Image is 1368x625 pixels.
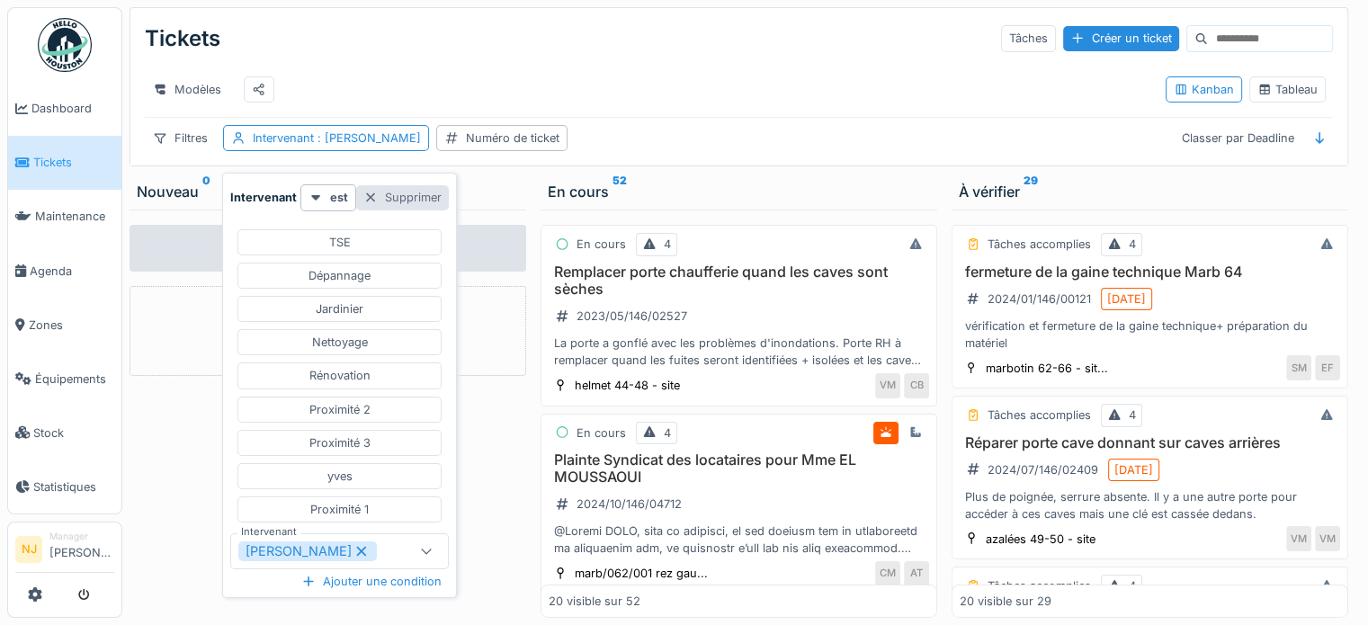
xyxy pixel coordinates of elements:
[49,530,114,568] li: [PERSON_NAME]
[1001,25,1056,51] div: Tâches
[29,317,114,334] span: Zones
[664,424,671,442] div: 4
[145,15,220,62] div: Tickets
[549,335,929,369] div: La porte a gonflé avec les problèmes d'inondations. Porte RH à remplacer quand les fuites seront ...
[314,131,421,145] span: : [PERSON_NAME]
[988,406,1091,424] div: Tâches accomplies
[575,377,680,394] div: helmet 44-48 - site
[1174,125,1302,151] div: Classer par Deadline
[1107,290,1146,308] div: [DATE]
[960,488,1340,522] div: Plus de poignée, serrure absente. Il y a une autre porte pour accéder à ces caves mais une clé es...
[238,541,377,561] div: [PERSON_NAME]
[33,154,114,171] span: Tickets
[312,334,368,351] div: Nettoyage
[202,181,210,202] sup: 0
[960,593,1051,610] div: 20 visible sur 29
[309,401,371,418] div: Proximité 2
[1129,406,1136,424] div: 4
[30,263,114,280] span: Agenda
[145,76,229,103] div: Modèles
[988,461,1098,478] div: 2024/07/146/02409
[253,129,421,147] div: Intervenant
[137,181,519,202] div: Nouveau
[577,496,682,513] div: 2024/10/146/04712
[330,189,348,206] strong: est
[1257,81,1318,98] div: Tableau
[1129,577,1136,594] div: 4
[1129,236,1136,253] div: 4
[309,434,371,451] div: Proximité 3
[988,577,1091,594] div: Tâches accomplies
[986,360,1108,377] div: marbotin 62-66 - sit...
[33,424,114,442] span: Stock
[986,531,1095,548] div: azalées 49-50 - site
[230,189,297,206] strong: Intervenant
[237,524,300,540] label: Intervenant
[145,125,216,151] div: Filtres
[1315,526,1340,551] div: VM
[1024,181,1038,202] sup: 29
[1286,526,1311,551] div: VM
[35,371,114,388] span: Équipements
[875,561,900,586] div: CM
[612,181,627,202] sup: 52
[33,478,114,496] span: Statistiques
[308,267,371,284] div: Dépannage
[15,536,42,563] li: NJ
[1315,355,1340,380] div: EF
[356,185,449,210] div: Supprimer
[130,225,526,272] div: Aucun ticket
[988,236,1091,253] div: Tâches accomplies
[38,18,92,72] img: Badge_color-CXgf-gQk.svg
[1286,355,1311,380] div: SM
[49,530,114,543] div: Manager
[31,100,114,117] span: Dashboard
[959,181,1341,202] div: À vérifier
[960,317,1340,352] div: vérification et fermeture de la gaine technique+ préparation du matériel
[316,300,363,317] div: Jardinier
[875,373,900,398] div: VM
[577,424,626,442] div: En cours
[549,593,640,610] div: 20 visible sur 52
[577,236,626,253] div: En cours
[575,565,708,582] div: marb/062/001 rez gau...
[327,468,353,485] div: yves
[329,234,351,251] div: TSE
[577,308,687,325] div: 2023/05/146/02527
[549,451,929,486] h3: Plainte Syndicat des locataires pour Mme EL MOUSSAOUI
[548,181,930,202] div: En cours
[960,263,1340,281] h3: fermeture de la gaine technique Marb 64
[988,290,1091,308] div: 2024/01/146/00121
[904,561,929,586] div: AT
[960,434,1340,451] h3: Réparer porte cave donnant sur caves arrières
[309,367,371,384] div: Rénovation
[294,569,449,594] div: Ajouter une condition
[35,208,114,225] span: Maintenance
[904,373,929,398] div: CB
[310,501,369,518] div: Proximité 1
[1174,81,1234,98] div: Kanban
[466,129,559,147] div: Numéro de ticket
[549,522,929,557] div: @Loremi DOLO, sita co adipisci, el sed doeiusm tem in utlaboreetd ma aliquaenim adm, ve quisnostr...
[1063,26,1179,50] div: Créer un ticket
[1114,461,1153,478] div: [DATE]
[664,236,671,253] div: 4
[549,263,929,298] h3: Remplacer porte chaufferie quand les caves sont sèches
